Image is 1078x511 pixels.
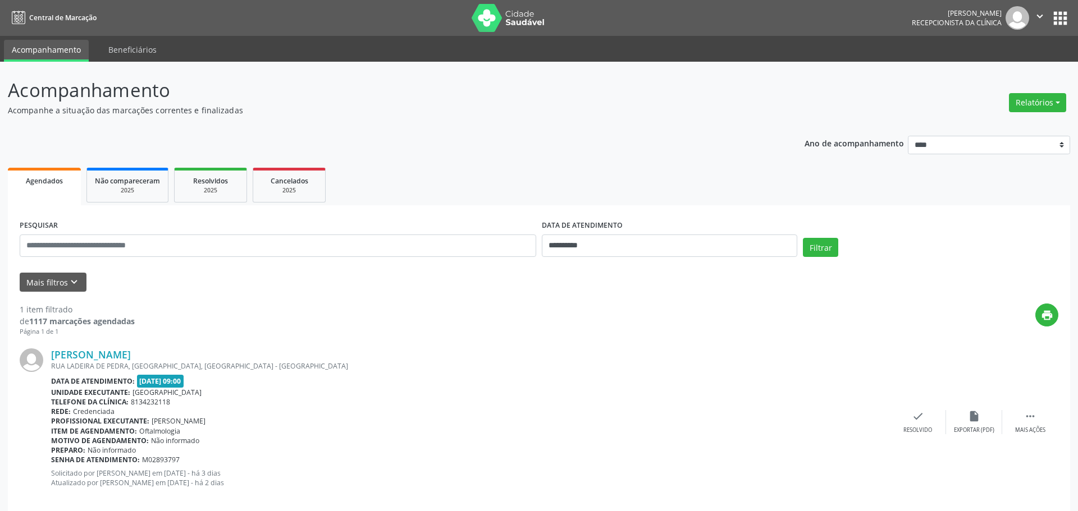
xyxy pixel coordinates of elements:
[805,136,904,150] p: Ano de acompanhamento
[968,410,980,422] i: insert_drive_file
[29,13,97,22] span: Central de Marcação
[182,186,239,195] div: 2025
[903,426,932,434] div: Resolvido
[271,176,308,186] span: Cancelados
[193,176,228,186] span: Resolvidos
[1034,10,1046,22] i: 
[51,407,71,416] b: Rede:
[142,455,180,464] span: M02893797
[29,316,135,326] strong: 1117 marcações agendadas
[4,40,89,62] a: Acompanhamento
[68,276,80,288] i: keyboard_arrow_down
[1029,6,1050,30] button: 
[912,410,924,422] i: check
[133,388,202,397] span: [GEOGRAPHIC_DATA]
[954,426,994,434] div: Exportar (PDF)
[131,397,170,407] span: 8134232118
[51,416,149,426] b: Profissional executante:
[101,40,165,59] a: Beneficiários
[26,176,63,186] span: Agendados
[1015,426,1045,434] div: Mais ações
[261,186,317,195] div: 2025
[8,8,97,27] a: Central de Marcação
[20,217,58,234] label: PESQUISAR
[51,455,140,464] b: Senha de atendimento:
[20,303,135,315] div: 1 item filtrado
[51,397,129,407] b: Telefone da clínica:
[137,375,184,388] span: [DATE] 09:00
[20,273,86,292] button: Mais filtroskeyboard_arrow_down
[8,104,751,116] p: Acompanhe a situação das marcações correntes e finalizadas
[8,76,751,104] p: Acompanhamento
[1006,6,1029,30] img: img
[20,327,135,337] div: Página 1 de 1
[51,348,131,361] a: [PERSON_NAME]
[1035,303,1058,326] button: print
[95,186,160,195] div: 2025
[151,436,199,445] span: Não informado
[95,176,160,186] span: Não compareceram
[51,468,890,487] p: Solicitado por [PERSON_NAME] em [DATE] - há 3 dias Atualizado por [PERSON_NAME] em [DATE] - há 2 ...
[1024,410,1036,422] i: 
[51,376,135,386] b: Data de atendimento:
[20,315,135,327] div: de
[73,407,115,416] span: Credenciada
[51,445,85,455] b: Preparo:
[803,238,838,257] button: Filtrar
[51,388,130,397] b: Unidade executante:
[1050,8,1070,28] button: apps
[88,445,136,455] span: Não informado
[1009,93,1066,112] button: Relatórios
[1041,309,1053,321] i: print
[912,8,1002,18] div: [PERSON_NAME]
[51,436,149,445] b: Motivo de agendamento:
[51,361,890,371] div: RUA LADEIRA DE PEDRA, [GEOGRAPHIC_DATA], [GEOGRAPHIC_DATA] - [GEOGRAPHIC_DATA]
[912,18,1002,27] span: Recepcionista da clínica
[139,426,180,436] span: Oftalmologia
[51,426,137,436] b: Item de agendamento:
[152,416,205,426] span: [PERSON_NAME]
[20,348,43,372] img: img
[542,217,623,234] label: DATA DE ATENDIMENTO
